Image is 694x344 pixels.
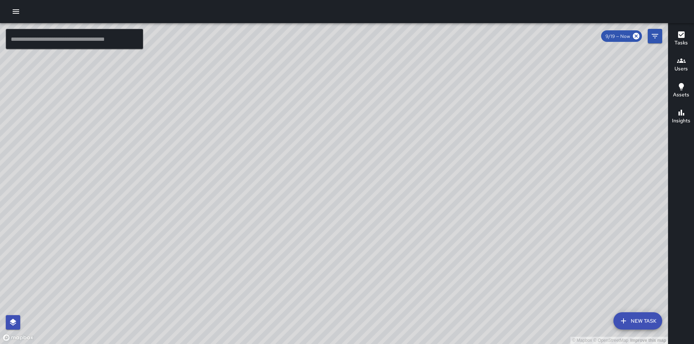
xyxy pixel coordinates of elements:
div: 9/19 — Now [601,30,642,42]
button: Insights [668,104,694,130]
h6: Insights [672,117,690,125]
button: Filters [648,29,662,43]
h6: Tasks [674,39,688,47]
button: Tasks [668,26,694,52]
button: New Task [613,312,662,330]
button: Users [668,52,694,78]
h6: Users [674,65,688,73]
h6: Assets [673,91,689,99]
button: Assets [668,78,694,104]
span: 9/19 — Now [601,33,634,39]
